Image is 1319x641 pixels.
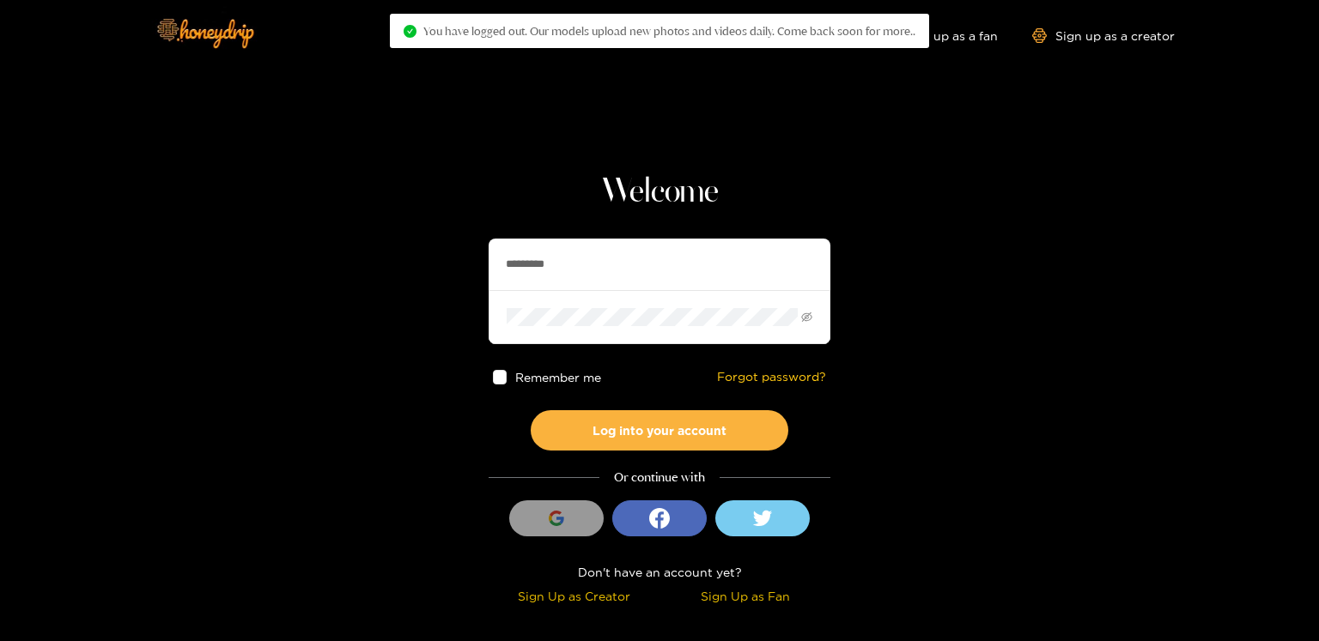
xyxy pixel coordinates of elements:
[489,172,830,213] h1: Welcome
[801,311,812,323] span: eye-invisible
[531,410,788,451] button: Log into your account
[516,371,602,384] span: Remember me
[717,370,826,384] a: Forgot password?
[423,24,915,38] span: You have logged out. Our models upload new photos and videos daily. Come back soon for more..
[404,25,416,38] span: check-circle
[880,28,998,43] a: Sign up as a fan
[1032,28,1175,43] a: Sign up as a creator
[489,468,830,487] div: Or continue with
[664,586,826,606] div: Sign Up as Fan
[489,562,830,582] div: Don't have an account yet?
[493,586,655,606] div: Sign Up as Creator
